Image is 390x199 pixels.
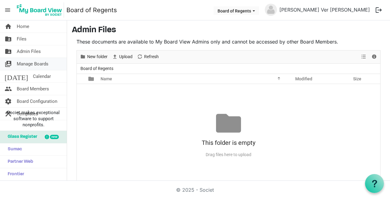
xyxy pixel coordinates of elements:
span: folder_shared [5,33,12,45]
span: Board Members [17,83,49,95]
a: Board of Regents [66,4,117,16]
a: © 2025 - Societ [176,187,214,193]
div: New folder [78,51,110,63]
button: Board of Regents dropdownbutton [214,6,259,15]
div: Refresh [135,51,161,63]
span: Refresh [144,53,159,61]
button: Details [370,53,378,61]
span: Name [101,76,112,81]
span: Sumac [5,143,22,155]
span: Glass Register [5,131,37,143]
button: Refresh [136,53,160,61]
div: new [50,135,59,139]
span: Home [17,20,29,33]
span: settings [5,95,12,107]
button: New folder [79,53,109,61]
div: This folder is empty [77,136,380,150]
span: New folder [87,53,108,61]
div: Details [369,51,379,63]
h3: Admin Files [72,25,385,36]
span: people [5,83,12,95]
span: Board Configuration [17,95,57,107]
span: Board of Regents [79,65,115,72]
div: Upload [110,51,135,63]
span: Societ makes exceptional software to support nonprofits. [3,110,64,128]
span: folder_shared [5,45,12,58]
span: Size [353,76,361,81]
span: Files [17,33,27,45]
span: Admin Files [17,45,41,58]
span: Manage Boards [17,58,48,70]
span: Modified [295,76,312,81]
span: switch_account [5,58,12,70]
span: Upload [119,53,133,61]
span: Frontier [5,168,24,180]
a: My Board View Logo [15,2,66,18]
p: These documents are available to My Board View Admins only and cannot be accessed by other Board ... [76,38,381,45]
div: View [359,51,369,63]
span: home [5,20,12,33]
span: menu [2,4,13,16]
span: Calendar [33,70,51,82]
span: [DATE] [5,70,28,82]
button: Upload [111,53,134,61]
div: Drag files here to upload [77,150,380,160]
img: My Board View Logo [15,2,64,18]
a: [PERSON_NAME] Ver [PERSON_NAME] [277,4,372,16]
img: no-profile-picture.svg [265,4,277,16]
button: logout [372,4,385,16]
button: View dropdownbutton [360,53,367,61]
span: Partner Web [5,156,33,168]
